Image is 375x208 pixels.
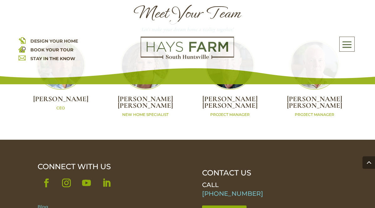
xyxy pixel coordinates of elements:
h2: [PERSON_NAME] [PERSON_NAME] [188,96,272,112]
a: DESIGN YOUR HOME [30,38,78,44]
a: Follow on Facebook [38,174,55,192]
p: PROJECT MANAGER [272,112,357,117]
a: STAY IN THE KNOW [30,56,75,61]
img: book your home tour [18,45,26,53]
a: Follow on LinkedIn [98,174,115,192]
span: CALL [202,181,219,189]
p: NEW HOME SPECIALIST [103,112,188,117]
a: BOOK YOUR TOUR [30,47,73,53]
a: [PHONE_NUMBER] [202,190,263,197]
h2: [PERSON_NAME] [PERSON_NAME] [272,96,357,112]
h2: [PERSON_NAME] [18,96,103,106]
p: CEO [18,106,103,111]
h2: [PERSON_NAME] [PERSON_NAME] [103,96,188,112]
a: Follow on Youtube [78,174,95,192]
p: PROJECT MANAGER [188,112,272,117]
div: CONNECT WITH US [38,162,179,171]
a: Follow on Instagram [58,174,75,192]
h1: Meet Your Team [38,4,338,25]
p: CONTACT US [202,169,331,177]
a: hays farm homes huntsville development [141,55,234,60]
img: design your home [18,37,26,44]
img: Logo [141,37,234,59]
